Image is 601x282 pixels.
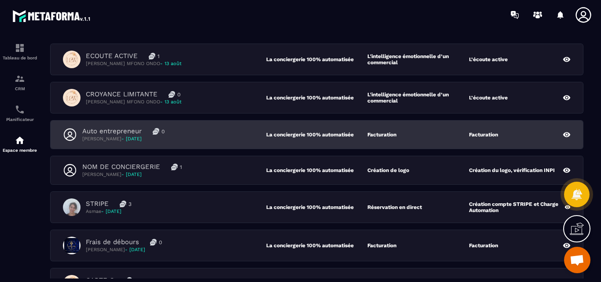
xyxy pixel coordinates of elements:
p: Création du logo, vérification INPI [469,167,555,173]
span: - [DATE] [125,247,145,253]
p: L'intelligence émotionnelle d’un commercial [367,92,469,104]
a: formationformationTableau de bord [2,36,37,67]
span: - 13 août [160,61,182,66]
p: Création de logo [367,167,409,173]
span: - [DATE] [121,136,142,142]
p: La conciergerie 100% automatisée [266,56,368,62]
p: La conciergerie 100% automatisée [266,95,368,101]
img: messages [169,91,175,98]
p: Tableau de bord [2,55,37,60]
p: CRM [2,86,37,91]
p: [PERSON_NAME] [86,246,162,253]
a: Ouvrir le chat [564,247,590,273]
p: L’écoute active [469,56,508,62]
span: - [DATE] [121,172,142,177]
p: Facturation [469,132,498,138]
span: - [DATE] [101,209,121,214]
p: 1 [158,53,160,60]
p: Facturation [469,242,498,249]
p: Espace membre [2,148,37,153]
p: 3 [128,201,132,208]
p: L'intelligence émotionnelle d’un commercial [367,53,469,66]
p: NOM DE CONCIERGERIE [82,163,160,171]
p: Planificateur [2,117,37,122]
p: Auto entrepreneur [82,127,142,136]
p: [PERSON_NAME] [82,136,165,142]
p: [PERSON_NAME] MFONO ONDO [86,99,182,105]
span: - 13 août [160,99,182,105]
p: 0 [177,91,180,98]
p: 0 [161,128,165,135]
img: formation [15,73,25,84]
p: L’écoute active [469,95,508,101]
a: automationsautomationsEspace membre [2,128,37,159]
p: La conciergerie 100% automatisée [266,167,368,173]
p: Asmae [86,208,132,215]
p: Facturation [367,132,396,138]
p: Frais de débours [86,238,139,246]
p: La conciergerie 100% automatisée [266,204,368,210]
img: messages [120,201,126,207]
p: Création compte STRIPE et Charge Automation [469,201,564,213]
p: ECOUTE ACTIVE [86,52,138,60]
p: La conciergerie 100% automatisée [266,132,368,138]
p: 1 [180,164,182,171]
img: messages [150,239,157,245]
p: [PERSON_NAME] MFONO ONDO [86,60,182,67]
a: schedulerschedulerPlanificateur [2,98,37,128]
img: scheduler [15,104,25,115]
p: La conciergerie 100% automatisée [266,242,368,249]
a: formationformationCRM [2,67,37,98]
p: CROYANCE LIMITANTE [86,90,158,99]
p: STRIPE [86,200,109,208]
img: formation [15,43,25,53]
p: 0 [159,239,162,246]
img: messages [153,128,159,135]
img: automations [15,135,25,146]
p: [PERSON_NAME] [82,171,182,178]
p: Réservation en direct [367,204,422,210]
img: messages [149,53,155,59]
p: Facturation [367,242,396,249]
img: messages [171,164,178,170]
img: logo [12,8,92,24]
